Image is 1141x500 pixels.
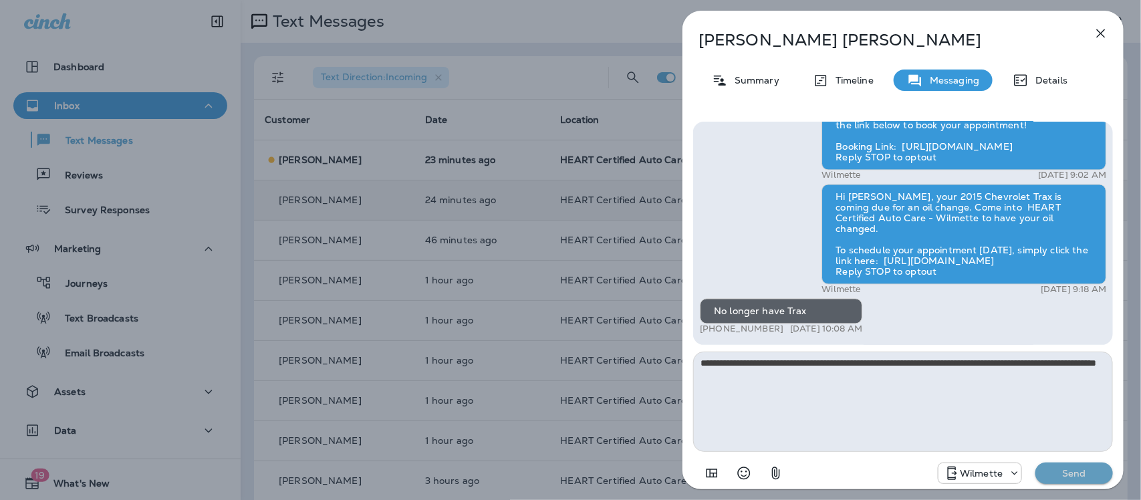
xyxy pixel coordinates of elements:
[821,184,1106,285] div: Hi [PERSON_NAME], your 2015 Chevrolet Trax is coming due for an oil change. Come into HEART Certi...
[1046,467,1102,479] p: Send
[821,170,860,181] p: Wilmette
[938,465,1021,481] div: +1 (847) 865-9557
[728,75,779,86] p: Summary
[700,299,862,324] div: No longer have Trax
[829,75,874,86] p: Timeline
[960,468,1003,479] p: Wilmette
[1035,463,1113,484] button: Send
[731,460,757,487] button: Select an emoji
[1038,170,1106,181] p: [DATE] 9:02 AM
[699,31,1063,49] p: [PERSON_NAME] [PERSON_NAME]
[699,460,725,487] button: Add in a premade template
[790,324,862,335] p: [DATE] 10:08 AM
[700,324,783,335] p: [PHONE_NUMBER]
[821,285,860,295] p: Wilmette
[923,75,979,86] p: Messaging
[1041,285,1106,295] p: [DATE] 9:18 AM
[1029,75,1067,86] p: Details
